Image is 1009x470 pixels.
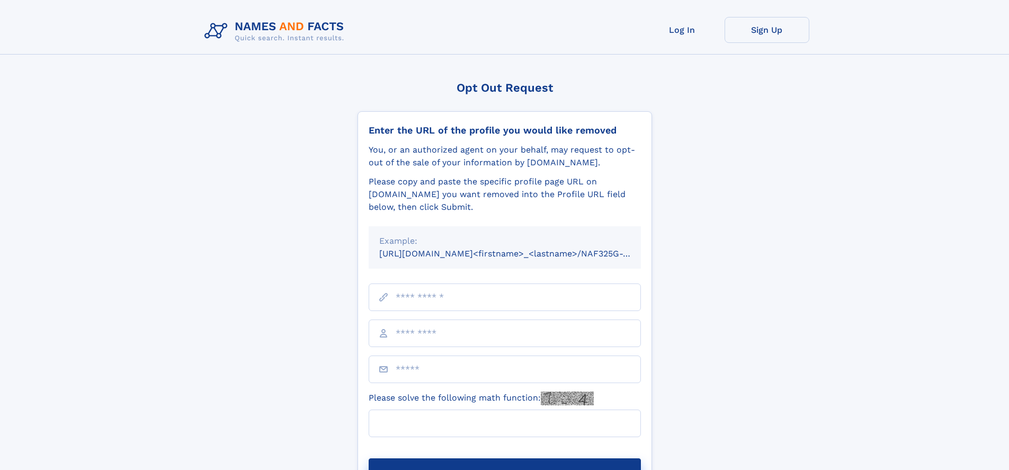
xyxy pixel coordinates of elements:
[369,125,641,136] div: Enter the URL of the profile you would like removed
[369,175,641,214] div: Please copy and paste the specific profile page URL on [DOMAIN_NAME] you want removed into the Pr...
[200,17,353,46] img: Logo Names and Facts
[358,81,652,94] div: Opt Out Request
[369,144,641,169] div: You, or an authorized agent on your behalf, may request to opt-out of the sale of your informatio...
[725,17,809,43] a: Sign Up
[379,235,630,247] div: Example:
[640,17,725,43] a: Log In
[369,392,594,405] label: Please solve the following math function:
[379,249,661,259] small: [URL][DOMAIN_NAME]<firstname>_<lastname>/NAF325G-xxxxxxxx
